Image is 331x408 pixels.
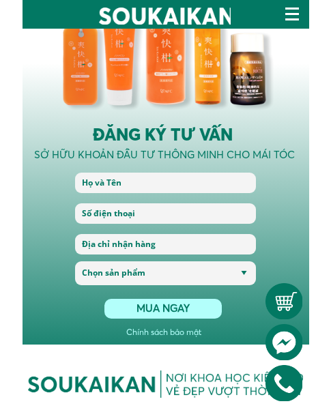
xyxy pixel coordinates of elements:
input: Họ và Tên [78,173,253,192]
input: Địa chỉ nhận hàng [78,234,253,254]
h3: Chính sách bảo mật [126,325,205,338]
div: SỞ HỮU KHOẢN ĐẦU TƯ THÔNG MINH CHO MÁI TÓC [34,148,298,162]
p: MUA NGAY [104,299,222,318]
input: Số điện thoại [78,203,253,223]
